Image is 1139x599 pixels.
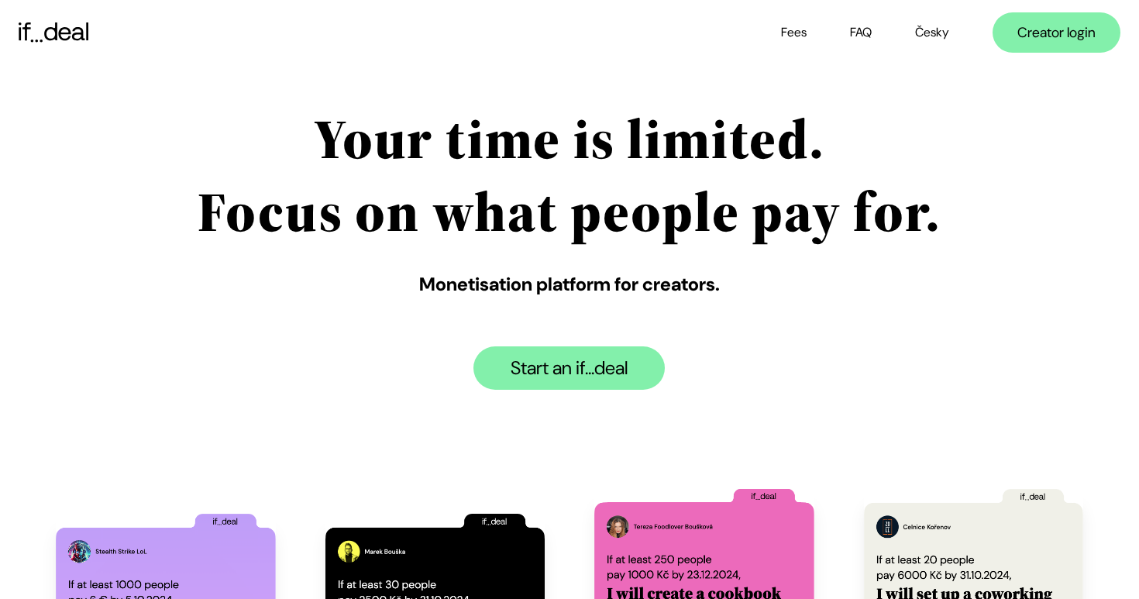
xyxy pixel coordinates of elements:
div: Monetisation platform for creators. [198,272,941,297]
h1: Your time is limited. Focus on what people pay for. [198,102,941,247]
img: if...deal [19,22,88,43]
a: FAQ [850,24,872,40]
a: Creator login [993,12,1120,53]
a: Česky [915,24,949,40]
a: Fees [781,24,807,40]
a: Start an if...deal [473,346,665,390]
